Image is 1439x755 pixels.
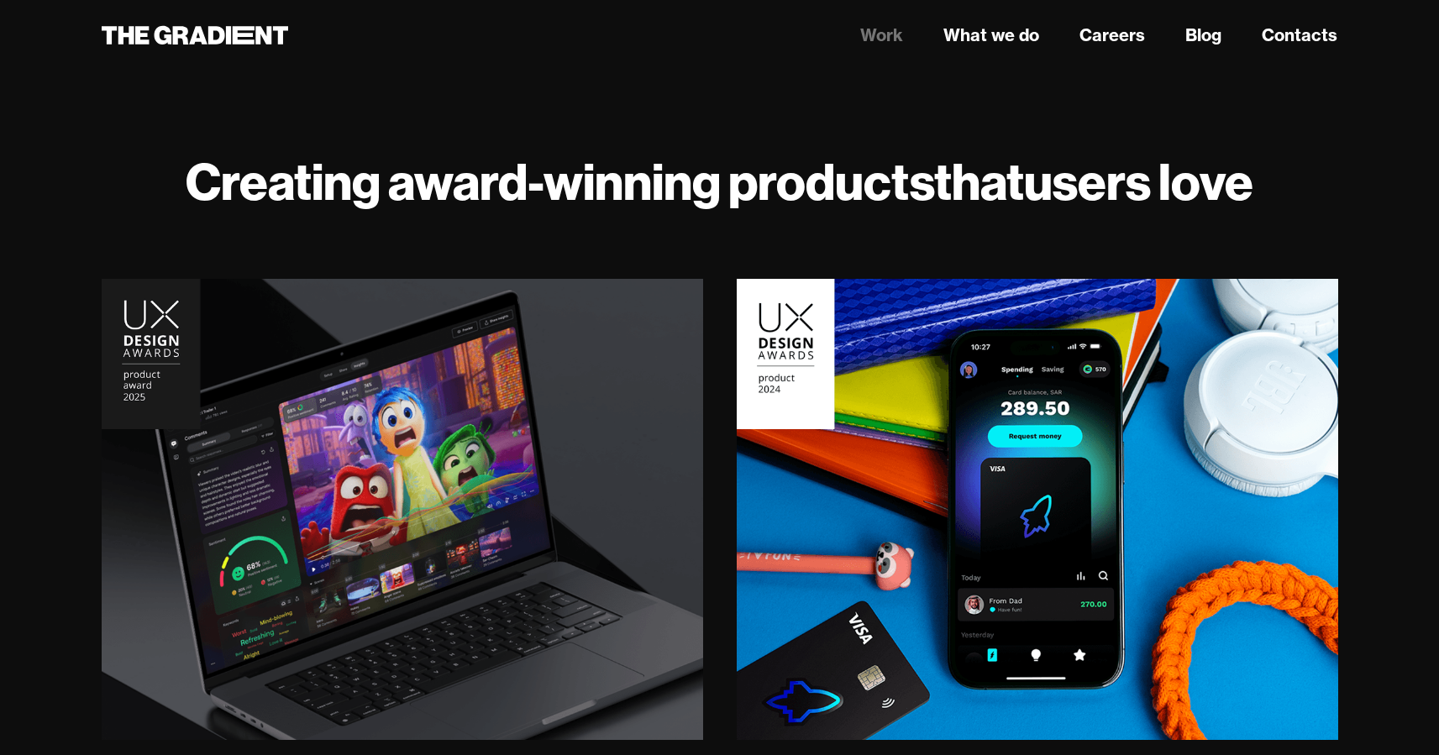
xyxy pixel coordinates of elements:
a: Contacts [1262,23,1337,48]
a: Blog [1185,23,1221,48]
a: Careers [1079,23,1145,48]
h1: Creating award-winning products users love [102,151,1338,212]
a: Work [860,23,903,48]
a: What we do [943,23,1039,48]
strong: that [934,149,1024,213]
